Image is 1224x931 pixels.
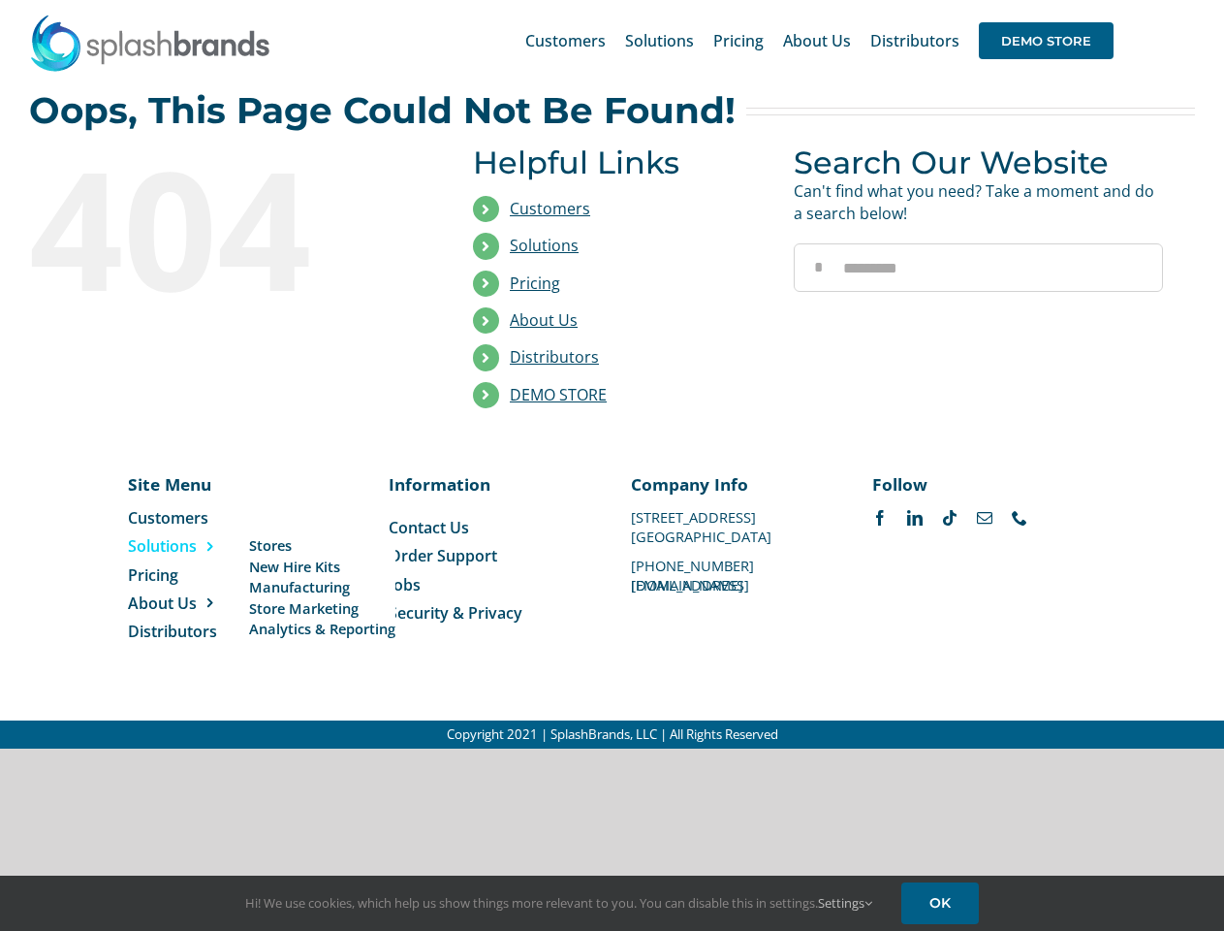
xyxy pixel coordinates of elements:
a: Solutions [510,235,579,256]
span: Contact Us [389,517,469,538]
a: Customers [525,10,606,72]
span: Hi! We use cookies, which help us show things more relevant to you. You can disable this in setti... [245,894,872,912]
a: Pricing [510,273,560,294]
a: About Us [128,593,259,614]
span: Customers [128,507,208,529]
span: Pricing [128,564,178,586]
span: Pricing [713,33,764,48]
span: Solutions [625,33,694,48]
h2: Oops, This Page Could Not Be Found! [29,91,736,130]
span: DEMO STORE [979,22,1114,59]
span: Security & Privacy [389,602,522,624]
a: linkedin [907,510,923,526]
a: Analytics & Reporting [249,619,395,639]
p: Follow [872,472,1077,496]
a: Jobs [389,574,593,595]
nav: Menu [128,507,259,643]
a: mail [977,510,992,526]
span: Stores [249,535,292,556]
a: About Us [510,309,578,331]
span: Customers [525,33,606,48]
img: SplashBrands.com Logo [29,14,271,72]
a: Contact Us [389,517,593,538]
span: New Hire Kits [249,557,340,577]
span: Distributors [870,33,959,48]
span: Distributors [128,621,217,642]
nav: Menu [389,517,593,625]
a: DEMO STORE [979,10,1114,72]
a: DEMO STORE [510,384,607,405]
span: About Us [128,593,197,614]
input: Search [794,243,842,292]
div: 404 [29,144,398,309]
p: Site Menu [128,472,259,496]
span: About Us [783,33,851,48]
a: Security & Privacy [389,602,593,624]
span: Solutions [128,535,197,557]
a: tiktok [942,510,957,526]
a: Customers [510,198,590,219]
p: Information [389,472,593,496]
span: Store Marketing [249,598,359,619]
a: OK [901,883,979,924]
h3: Search Our Website [794,144,1163,180]
input: Search... [794,243,1163,292]
h3: Helpful Links [473,144,765,180]
p: Company Info [631,472,835,496]
a: Customers [128,507,259,529]
a: Distributors [128,621,259,642]
a: Distributors [870,10,959,72]
a: Solutions [128,535,259,557]
a: Pricing [713,10,764,72]
a: Stores [249,535,395,556]
span: Order Support [389,545,497,566]
a: New Hire Kits [249,557,395,577]
span: Manufacturing [249,577,350,597]
a: Pricing [128,564,259,586]
p: Can't find what you need? Take a moment and do a search below! [794,180,1163,224]
a: facebook [872,510,888,526]
a: phone [1012,510,1027,526]
a: Order Support [389,545,593,566]
a: Distributors [510,346,599,368]
span: Jobs [389,574,421,595]
nav: Main Menu [525,10,1114,72]
a: Settings [818,894,872,912]
a: Manufacturing [249,577,395,597]
a: Store Marketing [249,598,395,619]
